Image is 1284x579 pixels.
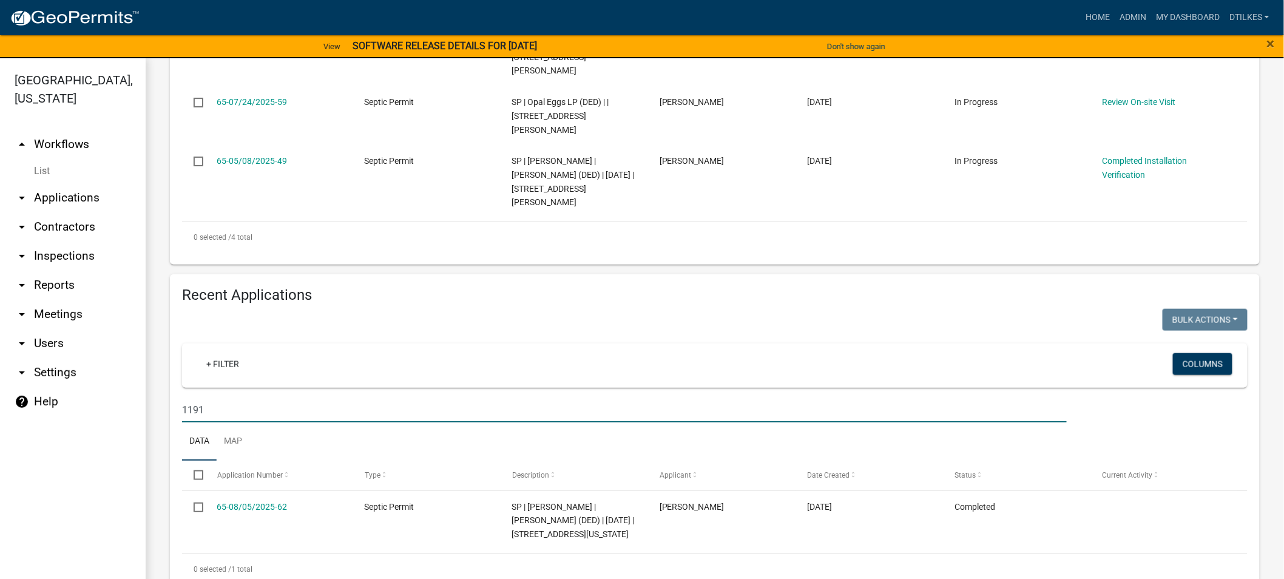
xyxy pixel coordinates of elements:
i: arrow_drop_down [15,278,29,293]
span: Brian Wosepka [660,156,725,166]
a: 65-05/08/2025-49 [217,156,288,166]
input: Search for applications [182,398,1067,422]
span: Completed [955,502,995,512]
h4: Recent Applications [182,286,1248,304]
span: Brandon Morton [660,97,725,107]
span: Dan Tilkes [660,502,725,512]
a: Review On-site Visit [1102,97,1175,107]
i: arrow_drop_down [15,191,29,205]
span: SP | Wosepka, Scott D | Wosepka, Margaret A (DED) | 05/28/2025 | 2450 60TH ST | Ackley, IA 50601 [512,156,635,207]
datatable-header-cell: Date Created [796,461,943,490]
span: In Progress [955,97,998,107]
span: 05/07/2025 [807,156,832,166]
span: Date Created [807,471,850,479]
button: Don't show again [822,36,890,56]
i: arrow_drop_down [15,249,29,263]
span: Current Activity [1102,471,1152,479]
datatable-header-cell: Description [501,461,648,490]
datatable-header-cell: Applicant [648,461,796,490]
datatable-header-cell: Status [943,461,1090,490]
i: arrow_drop_up [15,137,29,152]
i: arrow_drop_down [15,220,29,234]
datatable-header-cell: Application Number [205,461,353,490]
span: Status [955,471,976,479]
button: Close [1267,36,1275,51]
span: Description [512,471,549,479]
span: 0 selected / [194,233,231,242]
a: View [319,36,345,56]
a: Home [1081,6,1115,29]
span: 08/05/2025 [807,502,832,512]
span: In Progress [955,156,998,166]
span: Applicant [660,471,691,479]
a: Data [182,422,217,461]
i: arrow_drop_down [15,336,29,351]
button: Bulk Actions [1163,309,1248,331]
a: + Filter [197,353,249,375]
i: arrow_drop_down [15,307,29,322]
a: 65-08/05/2025-62 [217,502,288,512]
span: SP | Opal Eggs LP (DED) | | 1166 HARDIN RD | Neosho, MO 64850 [512,97,609,135]
a: Map [217,422,249,461]
a: My Dashboard [1151,6,1225,29]
div: 4 total [182,222,1248,252]
strong: SOFTWARE RELEASE DETAILS FOR [DATE] [353,40,537,52]
datatable-header-cell: Type [353,461,500,490]
span: 07/18/2025 [807,97,832,107]
span: SP | Stenzel, Patricia | Stenzel, Gary (DED) | 08/04/2025 | 1191 30TH ST | Iowa Falls, IA 50126 [512,502,635,540]
datatable-header-cell: Select [182,461,205,490]
a: Admin [1115,6,1151,29]
span: Septic Permit [365,97,414,107]
span: 0 selected / [194,565,231,574]
span: Type [365,471,380,479]
datatable-header-cell: Current Activity [1090,461,1238,490]
a: dtilkes [1225,6,1274,29]
span: Septic Permit [365,156,414,166]
i: help [15,394,29,409]
button: Columns [1173,353,1232,375]
span: × [1267,35,1275,52]
span: SP | Opal Eggs LP (DED) | | 1166 HARDIN RD | Neosho, MO 64850 [512,38,609,76]
span: Application Number [217,471,283,479]
i: arrow_drop_down [15,365,29,380]
a: 65-07/24/2025-59 [217,97,288,107]
a: Completed Installation Verification [1102,156,1187,180]
span: Septic Permit [365,502,414,512]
